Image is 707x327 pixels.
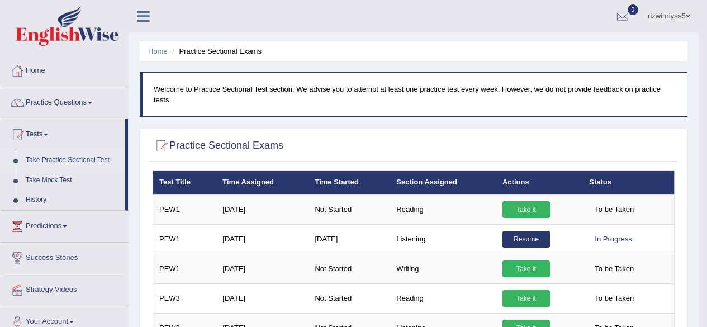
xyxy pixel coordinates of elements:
a: Take it [502,290,550,307]
th: Test Title [153,171,217,195]
th: Section Assigned [390,171,496,195]
a: Predictions [1,211,128,239]
td: Not Started [309,283,390,313]
a: Take it [502,260,550,277]
td: Listening [390,224,496,254]
a: Home [148,47,168,55]
td: [DATE] [216,254,309,283]
td: [DATE] [309,224,390,254]
td: Not Started [309,254,390,283]
p: Welcome to Practice Sectional Test section. We advise you to attempt at least one practice test e... [154,84,676,105]
td: [DATE] [216,283,309,313]
a: Resume [502,231,550,248]
a: History [21,190,125,210]
td: Writing [390,254,496,283]
td: Reading [390,195,496,225]
td: Reading [390,283,496,313]
td: PEW3 [153,283,217,313]
th: Actions [496,171,583,195]
td: PEW1 [153,195,217,225]
li: Practice Sectional Exams [169,46,262,56]
div: In Progress [589,231,637,248]
span: To be Taken [589,290,639,307]
th: Time Assigned [216,171,309,195]
a: Take Mock Test [21,170,125,191]
a: Practice Questions [1,87,128,115]
td: Not Started [309,195,390,225]
a: Home [1,55,128,83]
span: To be Taken [589,201,639,218]
td: PEW1 [153,254,217,283]
a: Tests [1,119,125,147]
a: Take it [502,201,550,218]
td: [DATE] [216,195,309,225]
span: To be Taken [589,260,639,277]
h2: Practice Sectional Exams [153,138,283,154]
span: 0 [628,4,639,15]
td: [DATE] [216,224,309,254]
th: Time Started [309,171,390,195]
td: PEW1 [153,224,217,254]
a: Strategy Videos [1,274,128,302]
a: Take Practice Sectional Test [21,150,125,170]
th: Status [583,171,674,195]
a: Success Stories [1,243,128,271]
